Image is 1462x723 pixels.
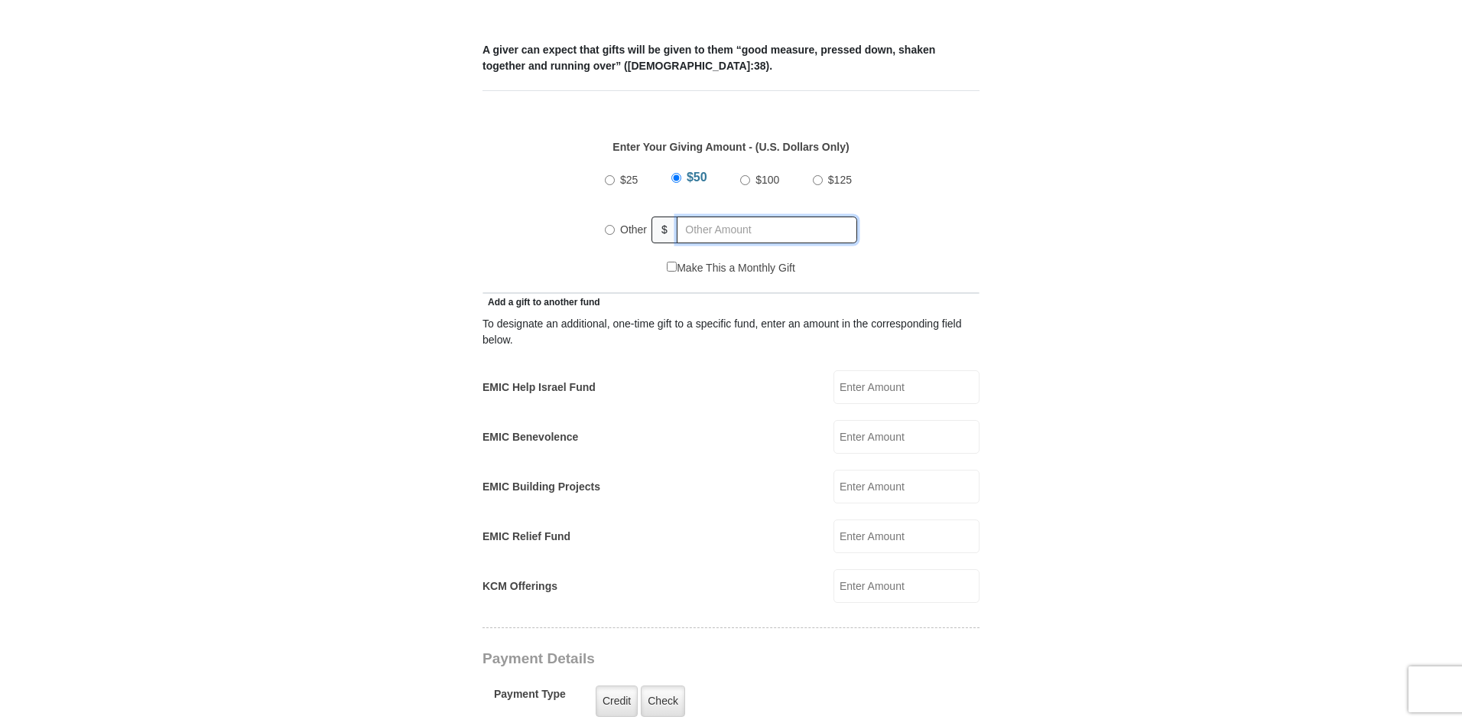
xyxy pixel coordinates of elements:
h3: Payment Details [482,650,872,668]
label: EMIC Building Projects [482,479,600,495]
span: $50 [687,171,707,184]
b: A giver can expect that gifts will be given to them “good measure, pressed down, shaken together ... [482,44,935,72]
label: Credit [596,686,638,717]
input: Enter Amount [833,569,980,603]
span: $125 [828,174,852,186]
label: EMIC Help Israel Fund [482,379,596,396]
strong: Enter Your Giving Amount - (U.S. Dollars Only) [612,141,849,153]
label: EMIC Benevolence [482,429,578,445]
input: Enter Amount [833,420,980,454]
span: $100 [755,174,779,186]
h5: Payment Type [494,688,566,708]
input: Enter Amount [833,370,980,404]
div: To designate an additional, one-time gift to a specific fund, enter an amount in the correspondin... [482,316,980,348]
label: KCM Offerings [482,578,557,594]
label: EMIC Relief Fund [482,529,570,545]
label: Check [641,686,685,717]
span: Add a gift to another fund [482,297,600,308]
span: $ [651,217,677,243]
span: $25 [620,174,638,186]
input: Enter Amount [833,519,980,553]
input: Other Amount [677,217,857,243]
input: Make This a Monthly Gift [667,262,677,272]
span: Other [620,223,647,236]
input: Enter Amount [833,470,980,503]
label: Make This a Monthly Gift [667,260,795,276]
